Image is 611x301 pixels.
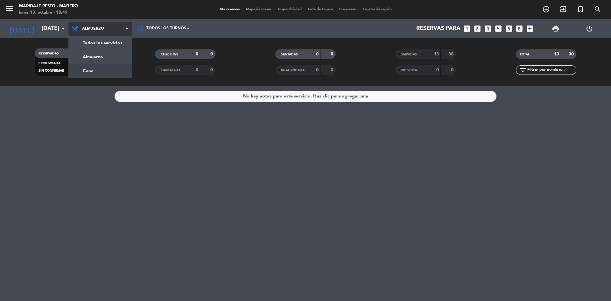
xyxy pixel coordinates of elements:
[505,25,513,33] i: looks_5
[281,53,298,56] span: SENTADAS
[316,68,319,72] strong: 0
[336,8,360,11] span: Pre-acceso
[586,25,593,32] i: power_settings_new
[594,5,601,13] i: search
[527,67,576,74] input: Filtrar por nombre...
[494,25,502,33] i: looks_4
[216,8,243,11] span: Mis reservas
[69,64,132,78] a: Cena
[360,8,395,11] span: Tarjetas de regalo
[572,19,606,38] div: LOG OUT
[520,53,530,56] span: TOTAL
[39,62,60,65] span: CONFIRMADA
[161,69,180,72] span: CANCELADA
[196,52,198,56] strong: 0
[554,52,559,56] strong: 13
[559,5,567,13] i: exit_to_app
[401,69,418,72] span: NO SHOW
[569,52,575,56] strong: 30
[552,25,559,32] span: print
[416,25,460,32] span: Reservas para
[434,52,439,56] strong: 13
[577,5,584,13] i: turned_in_not
[436,68,439,72] strong: 0
[69,36,132,50] a: Todos los servicios
[39,52,59,55] span: RESERVADAS
[542,5,550,13] i: add_circle_outline
[448,52,455,56] strong: 30
[82,26,104,31] span: Almuerzo
[519,66,527,74] i: filter_list
[401,53,417,56] span: SERVIDAS
[210,68,214,72] strong: 0
[463,25,471,33] i: looks_one
[473,25,481,33] i: looks_two
[243,8,275,11] span: Mapa de mesas
[331,68,334,72] strong: 0
[69,50,132,64] a: Almuerzo
[331,52,334,56] strong: 0
[5,22,39,36] i: [DATE]
[161,53,178,56] span: CHECK INS
[5,4,14,16] button: menu
[484,25,492,33] i: looks_3
[515,25,523,33] i: looks_6
[19,10,78,16] div: lunes 13. octubre - 18:49
[210,52,214,56] strong: 0
[243,93,368,100] div: No hay notas para este servicio. Haz clic para agregar una
[305,8,336,11] span: Lista de Espera
[5,4,14,13] i: menu
[39,69,64,72] span: SIN CONFIRMAR
[281,69,305,72] span: RE AGENDADA
[196,68,198,72] strong: 0
[526,25,534,33] i: add_box
[451,68,455,72] strong: 0
[59,25,67,32] i: arrow_drop_down
[275,8,305,11] span: Disponibilidad
[19,3,78,10] div: Maridaje Resto - Madero
[316,52,319,56] strong: 0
